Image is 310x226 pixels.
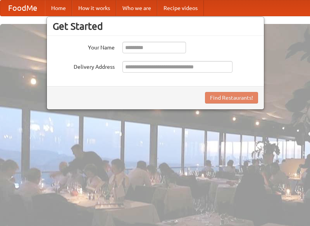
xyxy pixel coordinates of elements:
label: Your Name [53,42,115,51]
button: Find Restaurants! [205,92,258,104]
h3: Get Started [53,20,258,32]
label: Delivery Address [53,61,115,71]
a: Recipe videos [157,0,204,16]
a: How it works [72,0,116,16]
a: Home [45,0,72,16]
a: Who we are [116,0,157,16]
a: FoodMe [0,0,45,16]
